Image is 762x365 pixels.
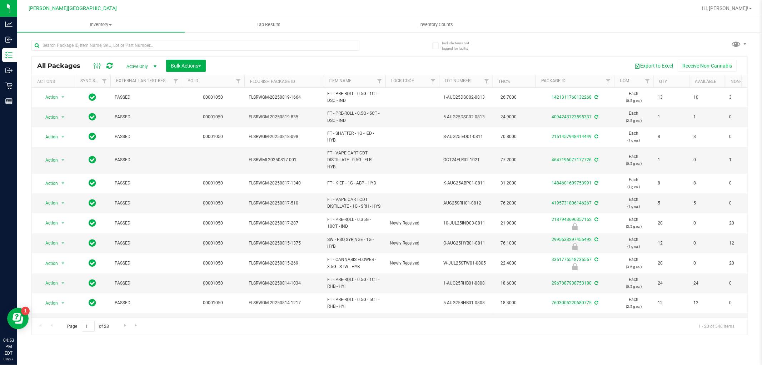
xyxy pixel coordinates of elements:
span: Sync from Compliance System [593,201,598,206]
span: FT - KIEF - 1G - ABP - HYB [327,180,381,187]
span: FLSRWGM-20250817-287 [249,220,319,227]
a: UOM [620,78,629,83]
span: Action [39,198,58,208]
div: Newly Received [534,223,615,230]
span: Sync from Compliance System [593,237,598,242]
span: Newly Received [390,220,435,227]
a: Qty [659,79,667,84]
a: External Lab Test Result [116,78,172,83]
span: 18.6000 [497,278,520,288]
span: O-AUG25HYB01-0811 [443,240,488,247]
a: Item Name [329,78,352,83]
span: 8 [693,133,721,140]
span: FLSRWGM-20250815-1375 [249,240,319,247]
span: PASSED [115,260,178,267]
a: Inventory [17,17,185,32]
a: 2995633297455492 [552,237,592,242]
span: 5-AUG25DSC02-0813 [443,114,488,120]
a: Go to the last page [131,321,141,330]
span: Sync from Compliance System [593,134,598,139]
span: Sync from Compliance System [593,257,598,262]
span: 10 [693,94,721,101]
span: 5 [693,200,721,207]
p: (3.5 g ea.) [618,263,649,270]
a: 4647196077177726 [552,157,592,162]
a: 3351775518735557 [552,257,592,262]
span: 20 [658,260,685,267]
span: 0 [729,280,756,287]
a: 00001050 [203,241,223,246]
iframe: Resource center unread badge [21,307,30,315]
a: 00001050 [203,181,223,186]
span: 1 [729,157,756,163]
span: Sync from Compliance System [593,114,598,119]
span: 31.2000 [497,178,520,188]
span: PASSED [115,157,178,163]
span: FLSRWGM-20250814-1034 [249,280,319,287]
span: select [59,278,68,288]
span: 76.2000 [497,198,520,208]
span: Each [618,296,649,310]
span: PASSED [115,114,178,120]
a: 00001050 [203,134,223,139]
p: (0.5 g ea.) [618,97,649,104]
span: Lab Results [247,21,290,28]
span: In Sync [89,92,96,102]
a: 00001050 [203,261,223,266]
a: Filter [374,75,385,87]
span: Action [39,112,58,122]
span: Sync from Compliance System [593,181,598,186]
span: 0 [693,260,721,267]
span: 8 [658,133,685,140]
span: FLSRWGM-20250818-098 [249,133,319,140]
input: 1 [82,321,95,332]
p: (3.5 g ea.) [618,223,649,230]
p: 04:53 PM EDT [3,337,14,356]
span: 24 [658,280,685,287]
span: In Sync [89,298,96,308]
span: Action [39,258,58,268]
span: Action [39,218,58,228]
p: (1 g ea.) [618,203,649,210]
span: Each [618,256,649,270]
div: Newly Received [534,243,615,250]
span: 1 [658,157,685,163]
a: Filter [602,75,614,87]
span: Bulk Actions [171,63,201,69]
span: 0 [693,220,721,227]
span: 24.9000 [497,112,520,122]
span: PASSED [115,94,178,101]
p: 08/27 [3,356,14,362]
a: Filter [99,75,110,87]
span: FT - VAPE CART CDT DISTILLATE - 1G - SRH - HYS [327,196,381,210]
span: 10-JUL25IND03-0811 [443,220,488,227]
span: In Sync [89,155,96,165]
span: 5-AUG25RHB01-0808 [443,300,488,306]
span: K-AUG25ABP01-0811 [443,180,488,187]
span: select [59,92,68,102]
span: select [59,198,68,208]
span: Newly Received [390,260,435,267]
inline-svg: Inbound [5,36,13,43]
a: 4195731806146267 [552,201,592,206]
span: Include items not tagged for facility [442,40,478,51]
span: 26.7000 [497,92,520,103]
span: Inventory Counts [410,21,463,28]
span: FT - SHATTER - 1G - IED - HYB [327,130,381,144]
span: FLSRWGM-20250815-269 [249,260,319,267]
span: Each [618,90,649,104]
span: Newly Received [390,240,435,247]
p: (0.5 g ea.) [618,283,649,290]
span: FT - PRE-ROLL - 0.35G - 10CT - IND [327,216,381,230]
span: 1-AUG25DSC02-0813 [443,94,488,101]
span: 18.3000 [497,298,520,308]
span: 1 [693,114,721,120]
span: 3 [729,94,756,101]
span: Action [39,92,58,102]
inline-svg: Outbound [5,67,13,74]
span: select [59,155,68,165]
span: 0 [729,300,756,306]
span: Action [39,178,58,188]
iframe: Resource center [7,308,29,329]
span: 8 [693,180,721,187]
